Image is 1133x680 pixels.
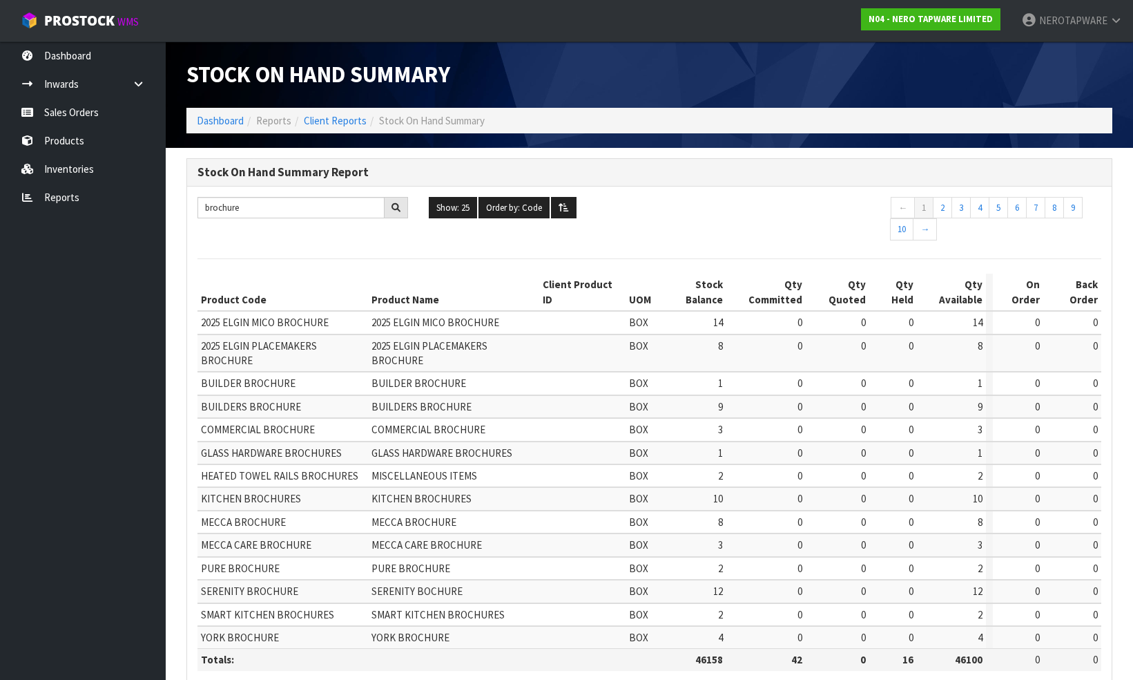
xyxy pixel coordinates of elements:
[201,538,311,551] span: MECCA CARE BROCHURE
[978,538,982,551] span: 3
[933,197,952,219] a: 2
[913,218,937,240] a: →
[371,339,487,367] span: 2025 ELGIN PLACEMAKERS BROCHURE
[1043,274,1101,311] th: Back Order
[978,631,982,644] span: 4
[629,631,648,644] span: BOX
[201,446,342,460] span: GLASS HARDWARE BROCHURES
[1063,197,1083,219] a: 9
[978,469,982,482] span: 2
[861,585,866,598] span: 0
[201,516,286,529] span: MECCA BROCHURE
[117,15,139,28] small: WMS
[1035,562,1040,575] span: 0
[718,377,723,390] span: 1
[978,339,982,352] span: 8
[371,469,477,482] span: MISCELLANEOUS ITEMS
[1093,316,1098,329] span: 0
[861,339,866,352] span: 0
[978,377,982,390] span: 1
[718,562,723,575] span: 2
[1035,608,1040,621] span: 0
[797,631,802,644] span: 0
[718,631,723,644] span: 4
[861,631,866,644] span: 0
[860,653,866,666] strong: 0
[797,492,802,505] span: 0
[861,492,866,505] span: 0
[304,114,367,127] a: Client Reports
[629,423,648,436] span: BOX
[951,197,971,219] a: 3
[978,400,982,413] span: 9
[1093,585,1098,598] span: 0
[797,469,802,482] span: 0
[429,197,477,219] button: Show: 25
[861,423,866,436] span: 0
[201,377,296,390] span: BUILDER BROCHURE
[869,13,993,25] strong: N04 - NERO TAPWARE LIMITED
[909,469,913,482] span: 0
[371,538,482,551] span: MECCA CARE BROCHURE
[909,608,913,621] span: 0
[718,446,723,460] span: 1
[909,516,913,529] span: 0
[861,446,866,460] span: 0
[718,423,723,436] span: 3
[201,316,329,329] span: 2025 ELGIN MICO BROCHURE
[368,274,539,311] th: Product Name
[629,538,648,551] span: BOX
[371,516,456,529] span: MECCA BROCHURE
[256,114,291,127] span: Reports
[1035,631,1040,644] span: 0
[201,585,298,598] span: SERENITY BROCHURE
[713,316,723,329] span: 14
[1007,197,1027,219] a: 6
[371,316,499,329] span: 2025 ELGIN MICO BROCHURE
[973,492,982,505] span: 10
[1035,339,1040,352] span: 0
[797,585,802,598] span: 0
[890,218,913,240] a: 10
[1093,339,1098,352] span: 0
[629,585,648,598] span: BOX
[909,377,913,390] span: 0
[797,377,802,390] span: 0
[371,631,449,644] span: YORK BROCHURE
[629,562,648,575] span: BOX
[891,197,915,219] a: ←
[371,492,472,505] span: KITCHEN BROCHURES
[861,469,866,482] span: 0
[797,446,802,460] span: 0
[1035,377,1040,390] span: 0
[1035,316,1040,329] span: 0
[973,585,982,598] span: 12
[978,562,982,575] span: 2
[629,492,648,505] span: BOX
[655,274,726,311] th: Stock Balance
[629,400,648,413] span: BOX
[978,446,982,460] span: 1
[1093,608,1098,621] span: 0
[909,339,913,352] span: 0
[909,446,913,460] span: 0
[197,274,368,311] th: Product Code
[201,400,301,413] span: BUILDERS BROCHURE
[861,608,866,621] span: 0
[718,516,723,529] span: 8
[718,538,723,551] span: 3
[1026,197,1045,219] a: 7
[1093,492,1098,505] span: 0
[44,12,115,30] span: ProStock
[791,653,802,666] strong: 42
[713,492,723,505] span: 10
[797,423,802,436] span: 0
[718,400,723,413] span: 9
[726,274,806,311] th: Qty Committed
[629,516,648,529] span: BOX
[797,516,802,529] span: 0
[201,339,317,367] span: 2025 ELGIN PLACEMAKERS BROCHURE
[1035,585,1040,598] span: 0
[909,585,913,598] span: 0
[371,377,466,390] span: BUILDER BROCHURE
